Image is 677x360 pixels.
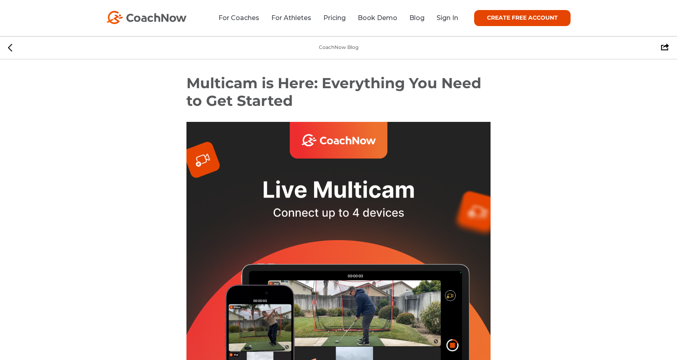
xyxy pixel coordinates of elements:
div: CoachNow Blog [319,44,359,51]
a: Sign In [437,14,458,22]
img: CoachNow Logo [106,11,186,24]
a: CREATE FREE ACCOUNT [474,10,571,26]
a: Blog [409,14,425,22]
a: Pricing [323,14,346,22]
a: Book Demo [358,14,397,22]
a: For Coaches [218,14,259,22]
span: Multicam is Here: Everything You Need to Get Started [186,74,481,109]
a: For Athletes [271,14,311,22]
